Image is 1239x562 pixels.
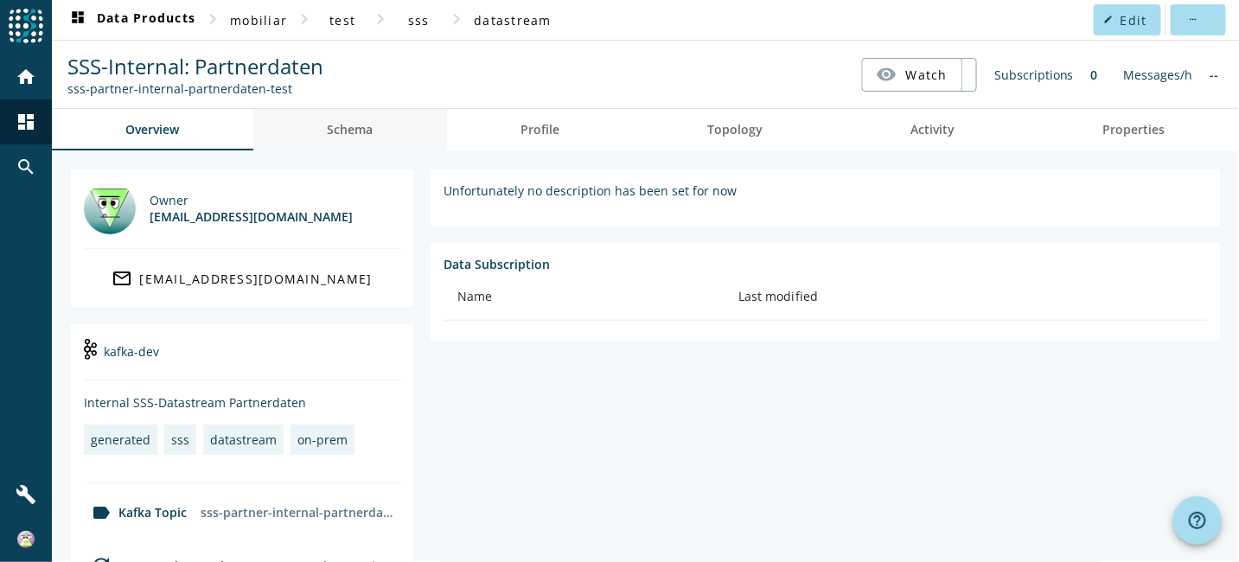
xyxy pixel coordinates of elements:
[210,431,277,448] div: datastream
[297,431,348,448] div: on-prem
[202,9,223,29] mat-icon: chevron_right
[126,124,180,136] span: Overview
[1115,58,1202,92] div: Messages/h
[1121,12,1147,29] span: Edit
[1094,4,1161,35] button: Edit
[16,112,36,132] mat-icon: dashboard
[171,431,189,448] div: sss
[986,58,1083,92] div: Subscriptions
[84,182,136,234] img: mbx_301961@mobi.ch
[725,272,1207,321] th: Last modified
[1188,15,1197,24] mat-icon: more_horiz
[1187,510,1208,531] mat-icon: help_outline
[294,9,315,29] mat-icon: chevron_right
[61,4,202,35] button: Data Products
[67,52,323,80] span: SSS-Internal: Partnerdaten
[863,59,961,90] button: Watch
[230,12,287,29] span: mobiliar
[16,484,36,505] mat-icon: build
[67,10,195,30] span: Data Products
[150,192,353,208] div: Owner
[84,263,400,294] a: [EMAIL_ADDRESS][DOMAIN_NAME]
[112,268,133,289] mat-icon: mail_outline
[67,10,88,30] mat-icon: dashboard
[84,337,400,380] div: kafka-dev
[370,9,391,29] mat-icon: chevron_right
[1104,15,1114,24] mat-icon: edit
[521,124,560,136] span: Profile
[444,182,1207,199] div: Unfortunately no description has been set for now
[194,497,400,527] div: sss-partner-internal-partnerdaten-test
[16,67,36,87] mat-icon: home
[1083,58,1107,92] div: 0
[446,9,467,29] mat-icon: chevron_right
[67,80,323,97] div: Kafka Topic: sss-partner-internal-partnerdaten-test
[1202,58,1228,92] div: No information
[84,394,400,411] div: Internal SSS-Datastream Partnerdaten
[408,12,430,29] span: sss
[708,124,763,136] span: Topology
[911,124,955,136] span: Activity
[444,272,725,321] th: Name
[140,271,373,287] div: [EMAIL_ADDRESS][DOMAIN_NAME]
[9,9,43,43] img: spoud-logo.svg
[84,502,187,523] div: Kafka Topic
[223,4,294,35] button: mobiliar
[84,339,97,360] img: undefined
[16,156,36,177] mat-icon: search
[474,12,552,29] span: datastream
[906,60,948,90] span: Watch
[329,12,355,29] span: test
[1103,124,1166,136] span: Properties
[328,124,374,136] span: Schema
[91,502,112,523] mat-icon: label
[391,4,446,35] button: sss
[150,208,353,225] div: [EMAIL_ADDRESS][DOMAIN_NAME]
[877,64,897,85] mat-icon: visibility
[444,256,1207,272] div: Data Subscription
[17,531,35,548] img: 2ae0cdfd962ba920f07e2314a1fe6cc2
[315,4,370,35] button: test
[91,431,150,448] div: generated
[467,4,559,35] button: datastream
